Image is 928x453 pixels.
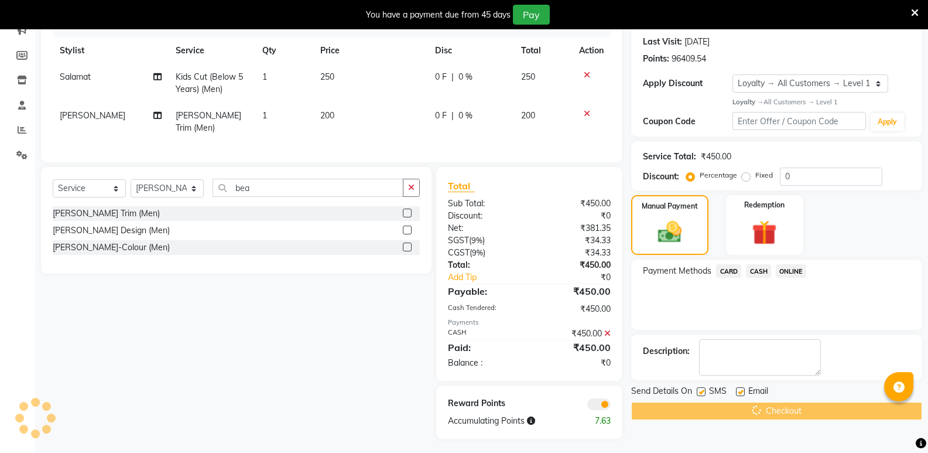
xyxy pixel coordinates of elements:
[701,151,731,163] div: ₹450.00
[448,180,475,192] span: Total
[572,38,611,64] th: Action
[521,110,535,121] span: 200
[529,357,619,369] div: ₹0
[320,71,334,82] span: 250
[732,97,910,107] div: All Customers → Level 1
[514,38,572,64] th: Total
[748,385,768,400] span: Email
[643,171,679,183] div: Discount:
[709,385,727,400] span: SMS
[262,71,267,82] span: 1
[458,71,472,83] span: 0 %
[529,340,619,355] div: ₹450.00
[529,284,619,298] div: ₹450.00
[732,112,866,130] input: Enter Offer / Coupon Code
[439,259,529,271] div: Total:
[744,200,785,210] label: Redemption
[176,71,243,94] span: Kids Cut (Below 5 Years) (Men)
[320,110,334,121] span: 200
[439,271,545,284] a: Add Tip
[458,110,472,122] span: 0 %
[700,170,737,180] label: Percentage
[716,264,741,278] span: CARD
[521,71,535,82] span: 250
[439,210,529,222] div: Discount:
[176,110,241,133] span: [PERSON_NAME] Trim (Men)
[529,222,619,234] div: ₹381.35
[439,397,529,410] div: Reward Points
[53,207,160,220] div: [PERSON_NAME] Trim (Men)
[448,235,469,246] span: SGST
[643,265,711,277] span: Payment Methods
[642,201,698,212] label: Manual Payment
[574,415,619,427] div: 7.63
[744,217,785,248] img: _gift.svg
[439,415,574,427] div: Accumulating Points
[435,71,447,83] span: 0 F
[366,9,511,21] div: You have a payment due from 45 days
[439,284,529,298] div: Payable:
[60,71,91,82] span: Salamat
[53,241,170,254] div: [PERSON_NAME]-Colour (Men)
[672,53,706,65] div: 96409.54
[545,271,619,284] div: ₹0
[451,110,454,122] span: |
[529,197,619,210] div: ₹450.00
[650,219,689,246] img: _cash.svg
[529,234,619,247] div: ₹34.33
[439,303,529,315] div: Cash Tendered:
[871,113,904,131] button: Apply
[529,328,619,340] div: ₹450.00
[451,71,454,83] span: |
[169,38,255,64] th: Service
[631,385,692,400] span: Send Details On
[255,38,313,64] th: Qty
[262,110,267,121] span: 1
[439,357,529,369] div: Balance :
[643,53,669,65] div: Points:
[439,247,529,259] div: ( )
[755,170,773,180] label: Fixed
[684,36,710,48] div: [DATE]
[529,247,619,259] div: ₹34.33
[643,115,732,128] div: Coupon Code
[643,151,696,163] div: Service Total:
[439,197,529,210] div: Sub Total:
[53,224,170,237] div: [PERSON_NAME] Design (Men)
[529,210,619,222] div: ₹0
[428,38,515,64] th: Disc
[529,259,619,271] div: ₹450.00
[472,248,483,257] span: 9%
[643,345,690,357] div: Description:
[313,38,428,64] th: Price
[60,110,125,121] span: [PERSON_NAME]
[439,340,529,355] div: Paid:
[448,247,470,258] span: CGST
[448,318,611,328] div: Payments
[513,5,550,25] button: Pay
[439,222,529,234] div: Net:
[529,303,619,315] div: ₹450.00
[732,98,763,106] strong: Loyalty →
[439,234,529,247] div: ( )
[746,264,771,278] span: CASH
[435,110,447,122] span: 0 F
[776,264,806,278] span: ONLINE
[471,236,482,245] span: 9%
[643,36,682,48] div: Last Visit:
[53,38,169,64] th: Stylist
[439,328,529,340] div: CASH
[213,179,403,197] input: Search or Scan
[643,77,732,90] div: Apply Discount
